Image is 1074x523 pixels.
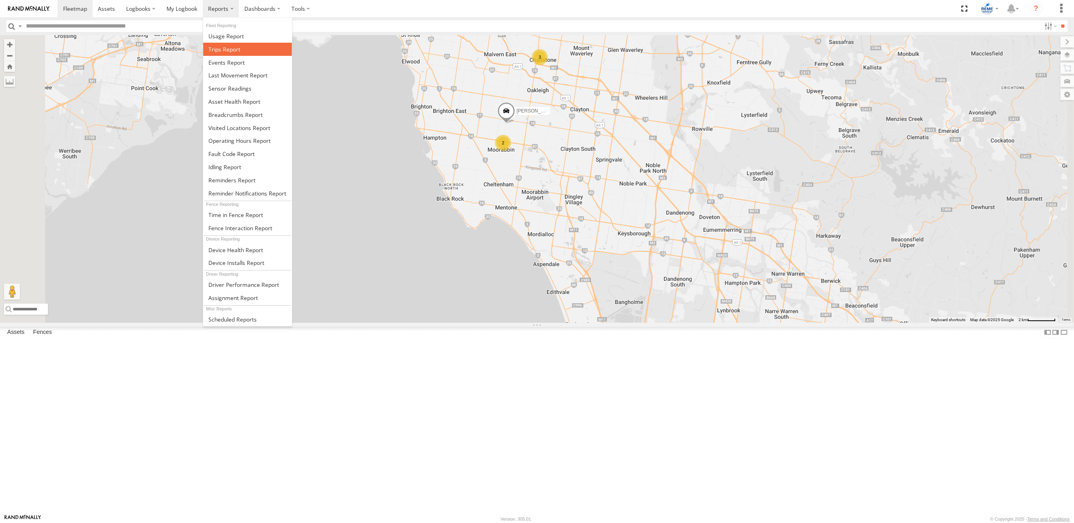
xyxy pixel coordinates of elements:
a: Service Reminder Notifications Report [203,187,292,200]
a: Trips Report [203,43,292,56]
a: Reminders Report [203,174,292,187]
a: Terms [1062,318,1070,321]
a: Driver Performance Report [203,278,292,291]
a: Visit our Website [4,515,41,523]
label: Fences [29,327,56,338]
a: Visited Locations Report [203,121,292,134]
span: Map data ©2025 Google [970,318,1014,322]
button: Drag Pegman onto the map to open Street View [4,284,20,300]
label: Search Filter Options [1041,20,1058,32]
div: Livia Michelini [978,3,1001,15]
a: Asset Health Report [203,95,292,108]
a: Terms and Conditions [1027,517,1070,521]
button: Zoom out [4,50,15,61]
a: Fence Interaction Report [203,221,292,235]
a: Fault Code Report [203,147,292,160]
a: Full Events Report [203,56,292,69]
label: Dock Summary Table to the Left [1044,327,1052,338]
span: 2 km [1019,318,1027,322]
a: Assignment Report [203,291,292,304]
i: ? [1030,2,1042,15]
button: Keyboard shortcuts [931,317,965,323]
a: Device Health Report [203,243,292,257]
a: Device Installs Report [203,256,292,269]
button: Map scale: 2 km per 67 pixels [1016,317,1058,323]
label: Assets [3,327,28,338]
label: Map Settings [1060,89,1074,100]
label: Dock Summary Table to the Right [1052,327,1060,338]
a: Scheduled Reports [203,313,292,326]
a: Time in Fences Report [203,208,292,221]
button: Zoom Home [4,61,15,72]
span: [PERSON_NAME] 1XN8GU - 353635119765598 [517,108,621,114]
label: Measure [4,76,15,87]
a: Asset Operating Hours Report [203,134,292,147]
a: Sensor Readings [203,82,292,95]
a: Last Movement Report [203,69,292,82]
label: Search Query [17,20,23,32]
div: 3 [532,49,548,65]
a: Idling Report [203,160,292,174]
div: © Copyright 2025 - [990,517,1070,521]
div: Version: 305.01 [501,517,531,521]
button: Zoom in [4,39,15,50]
div: 2 [495,135,511,151]
label: Hide Summary Table [1060,327,1068,338]
img: rand-logo.svg [8,6,50,12]
a: Usage Report [203,30,292,43]
a: Breadcrumbs Report [203,108,292,121]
